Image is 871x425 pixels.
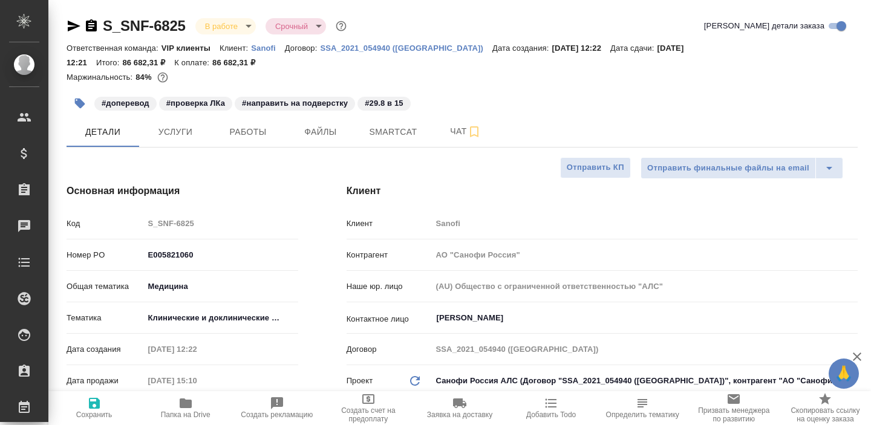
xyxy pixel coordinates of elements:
[606,410,679,419] span: Определить тематику
[103,18,186,34] a: S_SNF-6825
[787,406,864,423] span: Скопировать ссылку на оценку заказа
[347,375,373,387] p: Проект
[48,391,140,425] button: Сохранить
[320,44,492,53] p: SSA_2021_054940 ([GEOGRAPHIC_DATA])
[67,249,144,261] p: Номер PO
[347,184,858,198] h4: Клиент
[432,371,858,391] div: Санофи Россия АЛС (Договор "SSA_2021_054940 ([GEOGRAPHIC_DATA])", контрагент "АО "Санофи Россия"")
[641,157,816,179] button: Отправить финальные файлы на email
[467,125,481,139] svg: Подписаться
[427,410,492,419] span: Заявка на доставку
[492,44,552,53] p: Дата создания:
[161,44,220,53] p: VIP клиенты
[347,313,432,325] p: Контактное лицо
[285,44,321,53] p: Договор:
[67,44,161,53] p: Ответственная команда:
[641,157,843,179] div: split button
[432,215,858,232] input: Пустое поле
[158,97,233,108] span: проверка ЛКа
[330,406,406,423] span: Создать счет на предоплату
[144,215,298,232] input: Пустое поле
[231,391,322,425] button: Создать рекламацию
[356,97,411,108] span: 29.8 в 15
[242,97,348,109] p: #направить на подверстку
[251,44,285,53] p: Sanofi
[437,124,495,139] span: Чат
[67,281,144,293] p: Общая тематика
[67,343,144,355] p: Дата создания
[67,312,144,324] p: Тематика
[220,44,251,53] p: Клиент:
[144,276,298,297] div: Медицина
[84,19,99,33] button: Скопировать ссылку
[67,184,298,198] h4: Основная информация
[696,406,772,423] span: Призвать менеджера по развитию
[688,391,780,425] button: Призвать менеджера по развитию
[74,125,132,140] span: Детали
[364,125,422,140] span: Smartcat
[144,246,298,264] input: ✎ Введи что-нибудь
[266,18,326,34] div: В работе
[272,21,312,31] button: Срочный
[506,391,597,425] button: Добавить Todo
[195,18,256,34] div: В работе
[174,58,212,67] p: К оплате:
[432,277,858,295] input: Пустое поле
[219,125,277,140] span: Работы
[704,20,824,32] span: [PERSON_NAME] детали заказа
[333,18,349,34] button: Доп статусы указывают на важность/срочность заказа
[322,391,414,425] button: Создать счет на предоплату
[122,58,174,67] p: 86 682,31 ₽
[146,125,204,140] span: Услуги
[201,21,241,31] button: В работе
[96,58,122,67] p: Итого:
[526,410,576,419] span: Добавить Todo
[432,246,858,264] input: Пустое поле
[597,391,688,425] button: Определить тематику
[292,125,350,140] span: Файлы
[155,70,171,85] button: 11304.15 RUB;
[251,42,285,53] a: Sanofi
[610,44,657,53] p: Дата сдачи:
[161,410,210,419] span: Папка на Drive
[76,410,113,419] span: Сохранить
[241,410,313,419] span: Создать рекламацию
[552,44,610,53] p: [DATE] 12:22
[560,157,631,178] button: Отправить КП
[414,391,505,425] button: Заявка на доставку
[320,42,492,53] a: SSA_2021_054940 ([GEOGRAPHIC_DATA])
[93,97,158,108] span: доперевод
[780,391,871,425] button: Скопировать ссылку на оценку заказа
[144,340,250,358] input: Пустое поле
[347,281,432,293] p: Наше юр. лицо
[647,161,809,175] span: Отправить финальные файлы на email
[829,358,859,389] button: 🙏
[212,58,264,67] p: 86 682,31 ₽
[166,97,225,109] p: #проверка ЛКа
[67,73,135,82] p: Маржинальность:
[851,317,853,319] button: Open
[144,372,250,389] input: Пустое поле
[135,73,154,82] p: 84%
[365,97,403,109] p: #29.8 в 15
[432,340,858,358] input: Пустое поле
[67,218,144,230] p: Код
[67,375,144,387] p: Дата продажи
[144,308,298,328] div: Клинические и доклинические исследования
[347,218,432,230] p: Клиент
[67,90,93,117] button: Добавить тэг
[347,249,432,261] p: Контрагент
[140,391,231,425] button: Папка на Drive
[567,161,624,175] span: Отправить КП
[67,19,81,33] button: Скопировать ссылку для ЯМессенджера
[347,343,432,355] p: Договор
[833,361,854,386] span: 🙏
[102,97,149,109] p: #доперевод
[233,97,356,108] span: направить на подверстку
